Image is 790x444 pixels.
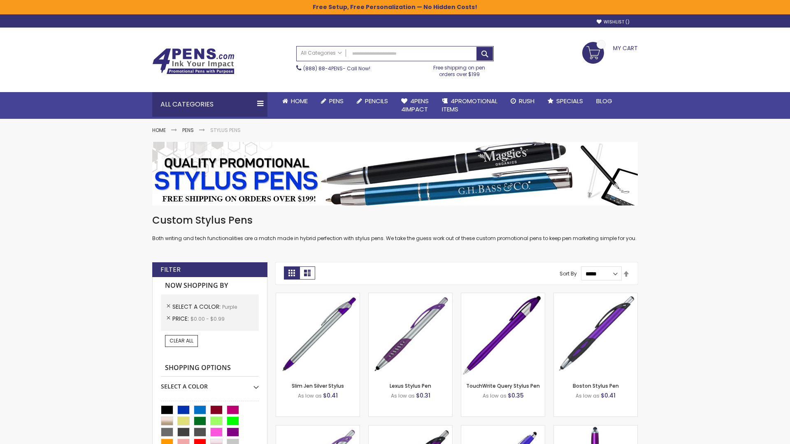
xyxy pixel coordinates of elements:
[435,92,504,119] a: 4PROMOTIONALITEMS
[276,293,360,377] img: Slim Jen Silver Stylus-Purple
[365,97,388,105] span: Pencils
[508,391,524,400] span: $0.35
[590,92,619,110] a: Blog
[210,127,241,134] strong: Stylus Pens
[416,391,430,400] span: $0.31
[170,337,193,344] span: Clear All
[292,382,344,389] a: Slim Jen Silver Stylus
[172,314,191,323] span: Price
[329,97,344,105] span: Pens
[391,392,415,399] span: As low as
[541,92,590,110] a: Specials
[301,50,342,56] span: All Categories
[350,92,395,110] a: Pencils
[601,391,616,400] span: $0.41
[303,65,343,72] a: (888) 88-4PENS
[276,425,360,432] a: Boston Silver Stylus Pen-Purple
[401,97,429,113] span: 4Pens 4impact
[560,270,577,277] label: Sort By
[504,92,541,110] a: Rush
[152,48,235,74] img: 4Pens Custom Pens and Promotional Products
[276,92,314,110] a: Home
[161,377,259,391] div: Select A Color
[191,315,225,322] span: $0.00 - $0.99
[390,382,431,389] a: Lexus Stylus Pen
[519,97,534,105] span: Rush
[369,425,452,432] a: Lexus Metallic Stylus Pen-Purple
[461,293,545,300] a: TouchWrite Query Stylus Pen-Purple
[461,293,545,377] img: TouchWrite Query Stylus Pen-Purple
[442,97,497,113] span: 4PROMOTIONAL ITEMS
[466,382,540,389] a: TouchWrite Query Stylus Pen
[554,293,637,300] a: Boston Stylus Pen-Purple
[152,142,638,206] img: Stylus Pens
[461,425,545,432] a: Sierra Stylus Twist Pen-Purple
[161,277,259,294] strong: Now Shopping by
[152,214,638,227] h1: Custom Stylus Pens
[182,127,194,134] a: Pens
[323,391,338,400] span: $0.41
[276,293,360,300] a: Slim Jen Silver Stylus-Purple
[483,392,507,399] span: As low as
[597,19,630,25] a: Wishlist
[425,61,494,78] div: Free shipping on pen orders over $199
[161,359,259,377] strong: Shopping Options
[152,214,638,242] div: Both writing and tech functionalities are a match made in hybrid perfection with stylus pens. We ...
[596,97,612,105] span: Blog
[152,92,267,117] div: All Categories
[222,303,237,310] span: Purple
[556,97,583,105] span: Specials
[369,293,452,377] img: Lexus Stylus Pen-Purple
[576,392,599,399] span: As low as
[284,266,300,280] strong: Grid
[165,335,198,347] a: Clear All
[303,65,370,72] span: - Call Now!
[395,92,435,119] a: 4Pens4impact
[369,293,452,300] a: Lexus Stylus Pen-Purple
[573,382,619,389] a: Boston Stylus Pen
[160,265,181,274] strong: Filter
[554,293,637,377] img: Boston Stylus Pen-Purple
[291,97,308,105] span: Home
[554,425,637,432] a: TouchWrite Command Stylus Pen-Purple
[298,392,322,399] span: As low as
[314,92,350,110] a: Pens
[152,127,166,134] a: Home
[297,46,346,60] a: All Categories
[172,303,222,311] span: Select A Color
